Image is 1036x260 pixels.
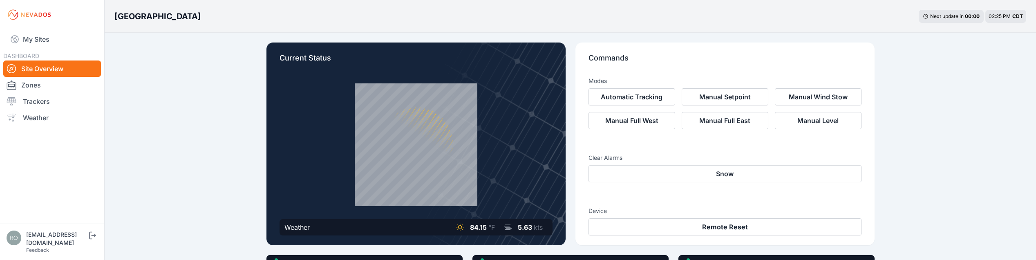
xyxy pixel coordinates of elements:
[26,231,87,247] div: [EMAIL_ADDRESS][DOMAIN_NAME]
[989,13,1011,19] span: 02:25 PM
[7,231,21,245] img: rono@prim.com
[588,112,675,129] button: Manual Full West
[3,110,101,126] a: Weather
[3,29,101,49] a: My Sites
[534,223,543,231] span: kts
[588,207,861,215] h3: Device
[114,6,201,27] nav: Breadcrumb
[7,8,52,21] img: Nevados
[682,112,768,129] button: Manual Full East
[284,222,310,232] div: Weather
[3,93,101,110] a: Trackers
[588,154,861,162] h3: Clear Alarms
[3,77,101,93] a: Zones
[965,13,980,20] div: 00 : 00
[588,52,861,70] p: Commands
[488,223,495,231] span: °F
[588,218,861,235] button: Remote Reset
[775,112,861,129] button: Manual Level
[3,61,101,77] a: Site Overview
[930,13,964,19] span: Next update in
[3,52,39,59] span: DASHBOARD
[682,88,768,105] button: Manual Setpoint
[518,223,532,231] span: 5.63
[775,88,861,105] button: Manual Wind Stow
[1012,13,1023,19] span: CDT
[114,11,201,22] h3: [GEOGRAPHIC_DATA]
[470,223,487,231] span: 84.15
[588,165,861,182] button: Snow
[26,247,49,253] a: Feedback
[280,52,553,70] p: Current Status
[588,77,607,85] h3: Modes
[588,88,675,105] button: Automatic Tracking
